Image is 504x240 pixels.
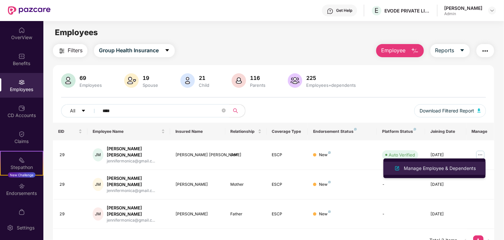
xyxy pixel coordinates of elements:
[232,73,246,88] img: svg+xml;base64,PHN2ZyB4bWxucz0iaHR0cDovL3d3dy53My5vcmcvMjAwMC9zdmciIHhtbG5zOnhsaW5rPSJodHRwOi8vd3...
[305,83,357,88] div: Employees+dependents
[59,211,82,217] div: 29
[93,148,103,161] div: JM
[435,46,454,55] span: Reports
[55,28,98,37] span: Employees
[170,123,225,140] th: Insured Name
[93,178,103,191] div: JM
[231,181,262,188] div: Mother
[197,75,211,81] div: 21
[175,181,220,188] div: [PERSON_NAME]
[87,123,170,140] th: Employee Name
[481,47,489,55] img: svg+xml;base64,PHN2ZyB4bWxucz0iaHR0cDovL3d3dy53My5vcmcvMjAwMC9zdmciIHdpZHRoPSIyNCIgaGVpZ2h0PSIyNC...
[59,181,82,188] div: 29
[327,8,333,14] img: svg+xml;base64,PHN2ZyBpZD0iSGVscC0zMngzMiIgeG1sbnM9Imh0dHA6Ly93d3cudzMub3JnLzIwMDAvc3ZnIiB3aWR0aD...
[376,44,424,57] button: Employee
[272,152,303,158] div: ESCP
[305,75,357,81] div: 225
[460,48,465,54] span: caret-down
[68,46,82,55] span: Filters
[1,164,43,171] div: Stepathon
[430,181,461,188] div: [DATE]
[384,8,430,14] div: EVODE PRIVATE LIMITED
[18,183,25,189] img: svg+xml;base64,PHN2ZyBpZD0iRW5kb3JzZW1lbnRzIiB4bWxucz0iaHR0cDovL3d3dy53My5vcmcvMjAwMC9zdmciIHdpZH...
[319,181,331,188] div: New
[53,123,87,140] th: EID
[414,128,416,131] img: svg+xml;base64,PHN2ZyB4bWxucz0iaHR0cDovL3d3dy53My5vcmcvMjAwMC9zdmciIHdpZHRoPSI4IiBoZWlnaHQ9IjgiIH...
[411,47,419,55] img: svg+xml;base64,PHN2ZyB4bWxucz0iaHR0cDovL3d3dy53My5vcmcvMjAwMC9zdmciIHhtbG5zOnhsaW5rPSJodHRwOi8vd3...
[272,211,303,217] div: ESCP
[430,44,470,57] button: Reportscaret-down
[467,123,494,140] th: Manage
[249,83,267,88] div: Parents
[267,123,308,140] th: Coverage Type
[61,73,76,88] img: svg+xml;base64,PHN2ZyB4bWxucz0iaHR0cDovL3d3dy53My5vcmcvMjAwMC9zdmciIHhtbG5zOnhsaW5rPSJodHRwOi8vd3...
[222,108,226,114] span: close-circle
[231,211,262,217] div: Father
[107,158,165,164] div: jennifermonica@gmail.c...
[288,73,302,88] img: svg+xml;base64,PHN2ZyB4bWxucz0iaHR0cDovL3d3dy53My5vcmcvMjAwMC9zdmciIHhtbG5zOnhsaW5rPSJodHRwOi8vd3...
[393,164,401,172] img: svg+xml;base64,PHN2ZyB4bWxucz0iaHR0cDovL3d3dy53My5vcmcvMjAwMC9zdmciIHhtbG5zOnhsaW5rPSJodHRwOi8vd3...
[107,217,165,224] div: jennifermonica@gmail.c...
[225,123,267,140] th: Relationship
[319,152,331,158] div: New
[430,152,461,158] div: [DATE]
[477,108,481,112] img: svg+xml;base64,PHN2ZyB4bWxucz0iaHR0cDovL3d3dy53My5vcmcvMjAwMC9zdmciIHhtbG5zOnhsaW5rPSJodHRwOi8vd3...
[313,129,372,134] div: Endorsement Status
[61,104,101,117] button: Allcaret-down
[18,105,25,111] img: svg+xml;base64,PHN2ZyBpZD0iQ0RfQWNjb3VudHMiIGRhdGEtbmFtZT0iQ0QgQWNjb3VudHMiIHhtbG5zPSJodHRwOi8vd3...
[180,73,195,88] img: svg+xml;base64,PHN2ZyB4bWxucz0iaHR0cDovL3d3dy53My5vcmcvMjAwMC9zdmciIHhtbG5zOnhsaW5rPSJodHRwOi8vd3...
[59,152,82,158] div: 29
[8,172,35,178] div: New Challenge
[93,207,103,221] div: JM
[107,188,165,194] div: jennifermonica@gmail.c...
[229,108,242,113] span: search
[81,108,86,114] span: caret-down
[175,152,220,158] div: [PERSON_NAME] [PERSON_NAME]
[18,209,25,215] img: svg+xml;base64,PHN2ZyBpZD0iTXlfT3JkZXJzIiBkYXRhLW5hbWU9Ik15IE9yZGVycyIgeG1sbnM9Imh0dHA6Ly93d3cudz...
[249,75,267,81] div: 116
[319,211,331,217] div: New
[78,83,103,88] div: Employees
[231,129,257,134] span: Relationship
[70,107,75,114] span: All
[141,75,159,81] div: 19
[272,181,303,188] div: ESCP
[229,104,245,117] button: search
[197,83,211,88] div: Child
[444,5,482,11] div: [PERSON_NAME]
[78,75,103,81] div: 69
[402,165,477,172] div: Manage Employee & Dependents
[444,11,482,16] div: Admin
[18,27,25,34] img: svg+xml;base64,PHN2ZyBpZD0iSG9tZSIgeG1sbnM9Imh0dHA6Ly93d3cudzMub3JnLzIwMDAvc3ZnIiB3aWR0aD0iMjAiIG...
[18,79,25,85] img: svg+xml;base64,PHN2ZyBpZD0iRW1wbG95ZWVzIiB4bWxucz0iaHR0cDovL3d3dy53My5vcmcvMjAwMC9zdmciIHdpZHRoPS...
[420,107,474,114] span: Download Filtered Report
[430,211,461,217] div: [DATE]
[389,152,415,158] div: Auto Verified
[381,46,406,55] span: Employee
[58,129,77,134] span: EID
[382,129,420,134] div: Platform Status
[222,108,226,112] span: close-circle
[18,131,25,137] img: svg+xml;base64,PHN2ZyBpZD0iQ2xhaW0iIHhtbG5zPSJodHRwOi8vd3d3LnczLm9yZy8yMDAwL3N2ZyIgd2lkdGg9IjIwIi...
[107,205,165,217] div: [PERSON_NAME] [PERSON_NAME]
[93,129,160,134] span: Employee Name
[425,123,467,140] th: Joining Date
[107,175,165,188] div: [PERSON_NAME] [PERSON_NAME]
[8,6,51,15] img: New Pazcare Logo
[141,83,159,88] div: Spouse
[414,104,486,117] button: Download Filtered Report
[175,211,220,217] div: [PERSON_NAME]
[53,44,87,57] button: Filters
[107,146,165,158] div: [PERSON_NAME] [PERSON_NAME]
[328,151,331,154] img: svg+xml;base64,PHN2ZyB4bWxucz0iaHR0cDovL3d3dy53My5vcmcvMjAwMC9zdmciIHdpZHRoPSI4IiBoZWlnaHQ9IjgiIH...
[475,150,486,160] img: manageButton
[328,210,331,213] img: svg+xml;base64,PHN2ZyB4bWxucz0iaHR0cDovL3d3dy53My5vcmcvMjAwMC9zdmciIHdpZHRoPSI4IiBoZWlnaHQ9IjgiIH...
[336,8,352,13] div: Get Help
[18,157,25,163] img: svg+xml;base64,PHN2ZyB4bWxucz0iaHR0cDovL3d3dy53My5vcmcvMjAwMC9zdmciIHdpZHRoPSIyMSIgaGVpZ2h0PSIyMC...
[18,53,25,60] img: svg+xml;base64,PHN2ZyBpZD0iQmVuZWZpdHMiIHhtbG5zPSJodHRwOi8vd3d3LnczLm9yZy8yMDAwL3N2ZyIgd2lkdGg9Ij...
[165,48,170,54] span: caret-down
[231,152,262,158] div: Self
[99,46,159,55] span: Group Health Insurance
[354,128,357,131] img: svg+xml;base64,PHN2ZyB4bWxucz0iaHR0cDovL3d3dy53My5vcmcvMjAwMC9zdmciIHdpZHRoPSI4IiBoZWlnaHQ9IjgiIH...
[94,44,175,57] button: Group Health Insurancecaret-down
